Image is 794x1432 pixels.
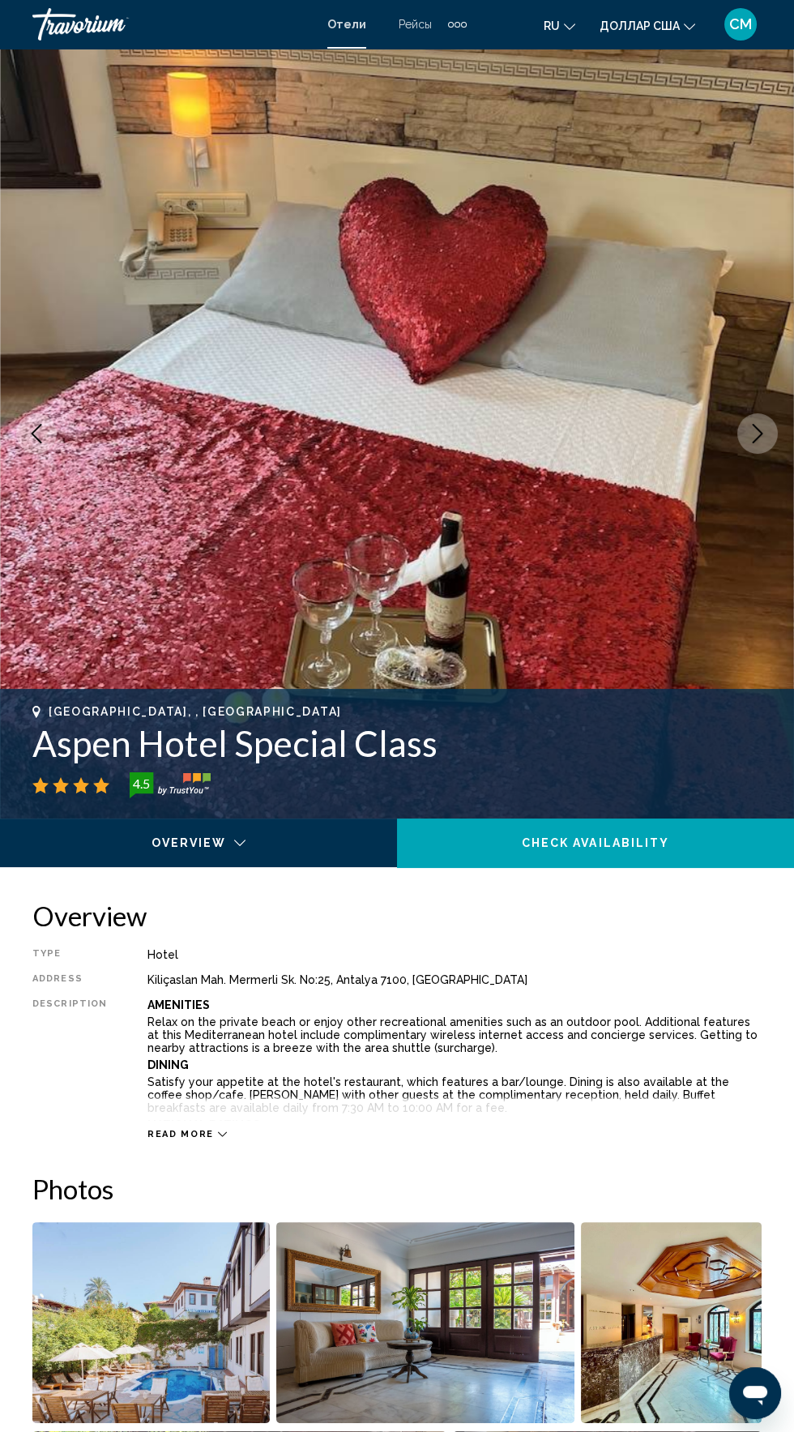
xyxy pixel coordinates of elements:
[147,973,762,986] div: Kiliçaslan Mah. Mermerli Sk. No:25, Antalya 7100, [GEOGRAPHIC_DATA]
[16,413,57,454] button: Previous image
[32,900,762,932] h2: Overview
[32,1173,762,1205] h2: Photos
[147,1129,214,1139] span: Read more
[147,948,762,961] div: Hotel
[130,772,211,798] img: trustyou-badge-hor.svg
[600,14,695,37] button: Изменить валюту
[729,1367,781,1419] iframe: Кнопка запуска окна обмена сообщениями
[147,998,210,1011] b: Amenities
[719,7,762,41] button: Меню пользователя
[32,998,107,1120] div: Description
[327,18,366,31] a: Отели
[32,973,107,986] div: Address
[399,18,432,31] a: Рейсы
[522,837,670,850] span: Check Availability
[32,1221,270,1424] button: Open full-screen image slider
[448,11,467,37] button: Дополнительные элементы навигации
[147,1015,762,1054] p: Relax on the private beach or enjoy other recreational amenities such as an outdoor pool. Additio...
[544,19,560,32] font: ru
[147,1128,227,1140] button: Read more
[544,14,575,37] button: Изменить язык
[49,705,342,718] span: [GEOGRAPHIC_DATA], , [GEOGRAPHIC_DATA]
[32,722,762,764] h1: Aspen Hotel Special Class
[125,774,157,793] div: 4.5
[397,819,794,867] button: Check Availability
[32,8,311,41] a: Травориум
[147,1058,189,1071] b: Dining
[147,1075,762,1114] p: Satisfy your appetite at the hotel's restaurant, which features a bar/lounge. Dining is also avai...
[581,1221,762,1424] button: Open full-screen image slider
[276,1221,574,1424] button: Open full-screen image slider
[737,413,778,454] button: Next image
[729,15,752,32] font: СМ
[600,19,680,32] font: доллар США
[32,948,107,961] div: Type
